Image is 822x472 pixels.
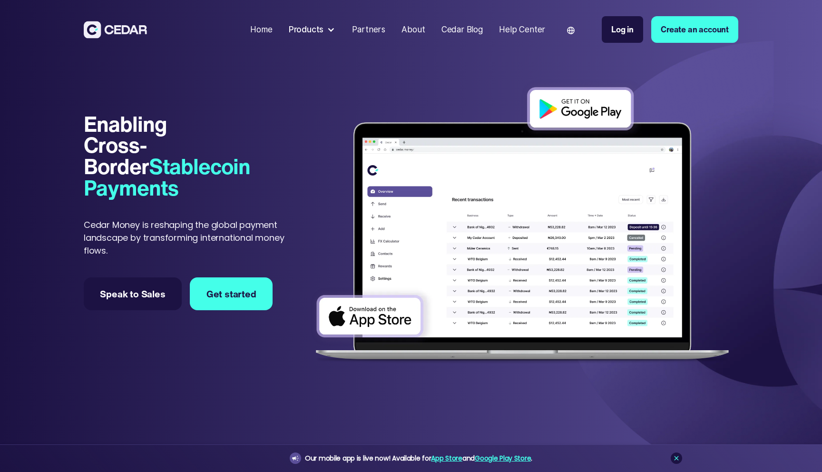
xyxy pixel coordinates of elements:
[602,16,643,43] a: Log in
[651,16,738,43] a: Create an account
[289,23,324,36] div: Products
[84,113,217,198] h1: Enabling Cross-Border
[190,277,273,310] a: Get started
[292,454,299,462] img: announcement
[401,23,425,36] div: About
[567,27,575,34] img: world icon
[499,23,545,36] div: Help Center
[441,23,483,36] div: Cedar Blog
[398,19,429,40] a: About
[84,150,250,203] span: Stablecoin Payments
[495,19,549,40] a: Help Center
[250,23,272,36] div: Home
[284,20,340,40] div: Products
[84,218,306,257] p: Cedar Money is reshaping the global payment landscape by transforming international money flows.
[348,19,390,40] a: Partners
[305,452,532,464] div: Our mobile app is live now! Available for and .
[431,453,462,463] a: App Store
[352,23,385,36] div: Partners
[246,19,276,40] a: Home
[437,19,487,40] a: Cedar Blog
[84,277,182,310] a: Speak to Sales
[611,23,634,36] div: Log in
[475,453,531,463] a: Google Play Store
